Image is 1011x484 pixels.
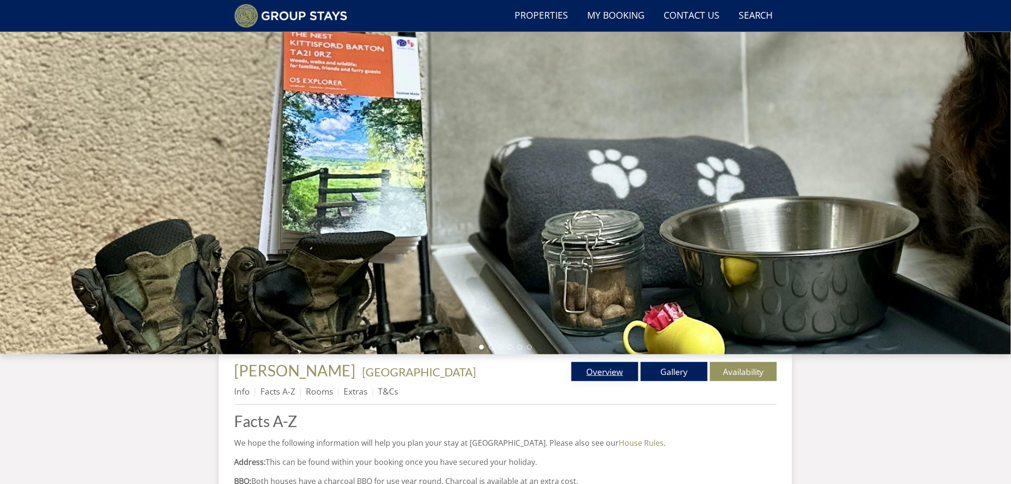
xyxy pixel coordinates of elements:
p: This can be found within your booking once you have secured your holiday. [234,456,777,468]
strong: Address: [234,457,266,467]
p: We hope the following information will help you plan your stay at [GEOGRAPHIC_DATA]. Please also ... [234,437,777,449]
a: Search [735,5,777,27]
a: T&Cs [378,385,398,397]
a: House Rules [619,438,664,448]
a: Overview [571,362,638,381]
a: Info [234,385,250,397]
a: Rooms [306,385,333,397]
a: [PERSON_NAME] [234,361,358,380]
a: Facts A-Z [234,413,777,429]
img: Group Stays [234,4,347,28]
a: My Booking [583,5,648,27]
a: [GEOGRAPHIC_DATA] [362,365,476,379]
span: [PERSON_NAME] [234,361,355,380]
a: Extras [344,385,367,397]
a: Availability [710,362,777,381]
a: Properties [511,5,572,27]
a: Contact Us [660,5,723,27]
span: - [358,365,476,379]
a: Gallery [641,362,708,381]
a: Facts A-Z [260,385,295,397]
